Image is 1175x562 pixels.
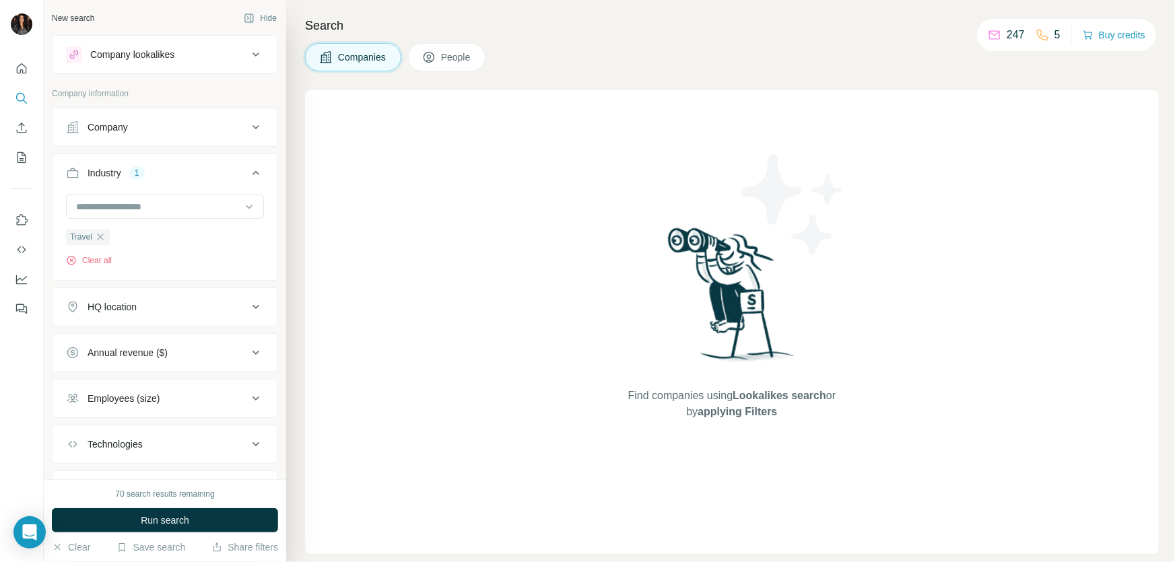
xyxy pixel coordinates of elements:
[11,145,32,170] button: My lists
[52,540,90,554] button: Clear
[732,144,853,265] img: Surfe Illustration - Stars
[11,297,32,321] button: Feedback
[53,337,277,369] button: Annual revenue ($)
[698,406,777,417] span: applying Filters
[11,86,32,110] button: Search
[11,57,32,81] button: Quick start
[733,390,826,401] span: Lookalikes search
[129,167,145,179] div: 1
[88,166,121,180] div: Industry
[1007,27,1025,43] p: 247
[141,514,189,527] span: Run search
[53,428,277,460] button: Technologies
[88,120,128,134] div: Company
[624,388,840,420] span: Find companies using or by
[53,474,277,506] button: Keywords
[11,13,32,35] img: Avatar
[88,392,160,405] div: Employees (size)
[70,231,92,243] span: Travel
[53,291,277,323] button: HQ location
[11,208,32,232] button: Use Surfe on LinkedIn
[11,116,32,140] button: Enrich CSV
[53,382,277,415] button: Employees (size)
[53,111,277,143] button: Company
[1054,27,1061,43] p: 5
[53,38,277,71] button: Company lookalikes
[52,87,278,100] p: Company information
[52,508,278,532] button: Run search
[338,50,387,64] span: Companies
[211,540,278,554] button: Share filters
[234,8,286,28] button: Hide
[66,254,112,267] button: Clear all
[662,224,802,374] img: Surfe Illustration - Woman searching with binoculars
[11,238,32,262] button: Use Surfe API
[88,437,143,451] div: Technologies
[116,540,185,554] button: Save search
[88,346,168,359] div: Annual revenue ($)
[88,300,137,314] div: HQ location
[305,16,1159,35] h4: Search
[52,12,94,24] div: New search
[1083,26,1145,44] button: Buy credits
[115,488,214,500] div: 70 search results remaining
[13,516,46,549] div: Open Intercom Messenger
[11,267,32,291] button: Dashboard
[53,157,277,195] button: Industry1
[90,48,174,61] div: Company lookalikes
[441,50,472,64] span: People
